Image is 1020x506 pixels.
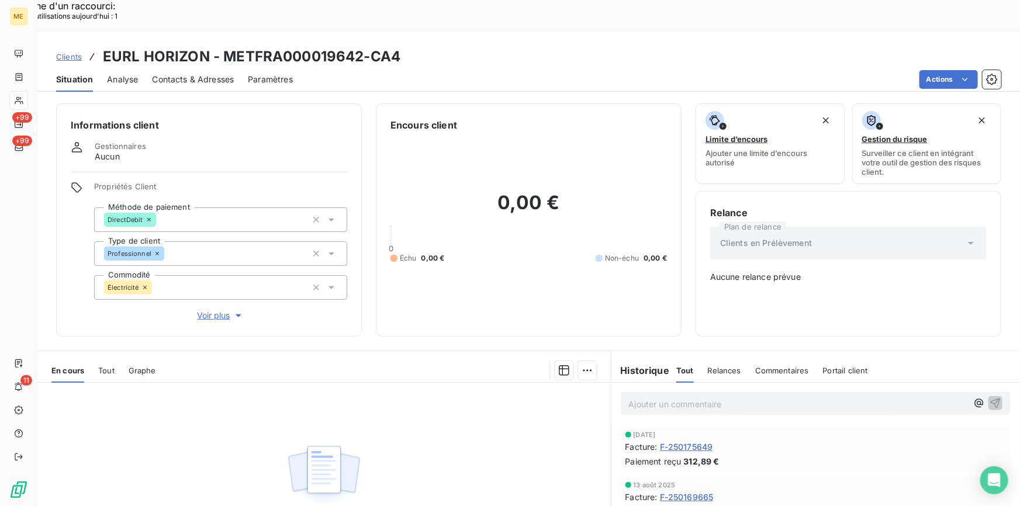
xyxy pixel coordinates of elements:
span: Contacts & Adresses [152,74,234,85]
span: Analyse [107,74,138,85]
span: F-250169665 [660,491,714,503]
button: Limite d’encoursAjouter une limite d’encours autorisé [696,103,845,184]
span: Non-échu [605,253,639,264]
span: Échu [400,253,417,264]
span: Situation [56,74,93,85]
span: 13 août 2025 [634,481,676,488]
span: 0,00 € [644,253,667,264]
h6: Historique [611,363,670,377]
h3: EURL HORIZON - METFRA000019642-CA4 [103,46,400,67]
span: Commentaires [755,366,809,375]
span: Facture : [625,441,658,453]
h6: Relance [710,206,987,220]
span: Paramètres [248,74,293,85]
button: Voir plus [94,309,347,322]
span: 0 [389,244,393,253]
span: 11 [20,375,32,386]
button: Gestion du risqueSurveiller ce client en intégrant votre outil de gestion des risques client. [852,103,1002,184]
h6: Informations client [71,118,347,132]
span: Clients [56,52,82,61]
a: Clients [56,51,82,63]
span: Limite d’encours [706,134,767,144]
span: DirectDebit [108,216,143,223]
span: Clients en Prélèvement [720,237,812,249]
span: 312,89 € [684,455,720,467]
span: +99 [12,136,32,146]
span: Paiement reçu [625,455,682,467]
span: Professionnel [108,250,151,257]
span: Facture : [625,491,658,503]
span: Relances [708,366,741,375]
div: Open Intercom Messenger [980,466,1008,494]
span: 0,00 € [421,253,445,264]
span: Électricité [108,284,139,291]
span: Tout [98,366,115,375]
span: Gestion du risque [862,134,928,144]
span: Ajouter une limite d’encours autorisé [706,148,835,167]
span: [DATE] [634,431,656,438]
input: Ajouter une valeur [156,214,165,225]
h6: Encours client [390,118,457,132]
span: Surveiller ce client en intégrant votre outil de gestion des risques client. [862,148,992,176]
span: Voir plus [198,310,244,321]
span: Graphe [129,366,156,375]
span: Propriétés Client [94,182,347,198]
button: Actions [919,70,978,89]
span: F-250175649 [660,441,713,453]
span: Gestionnaires [95,141,146,151]
span: En cours [51,366,84,375]
input: Ajouter une valeur [152,282,161,293]
span: +99 [12,112,32,123]
span: Portail client [823,366,868,375]
input: Ajouter une valeur [164,248,174,259]
span: Aucun [95,151,120,162]
span: Tout [676,366,694,375]
img: Logo LeanPay [9,480,28,499]
h2: 0,00 € [390,191,667,226]
span: Aucune relance prévue [710,271,987,283]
